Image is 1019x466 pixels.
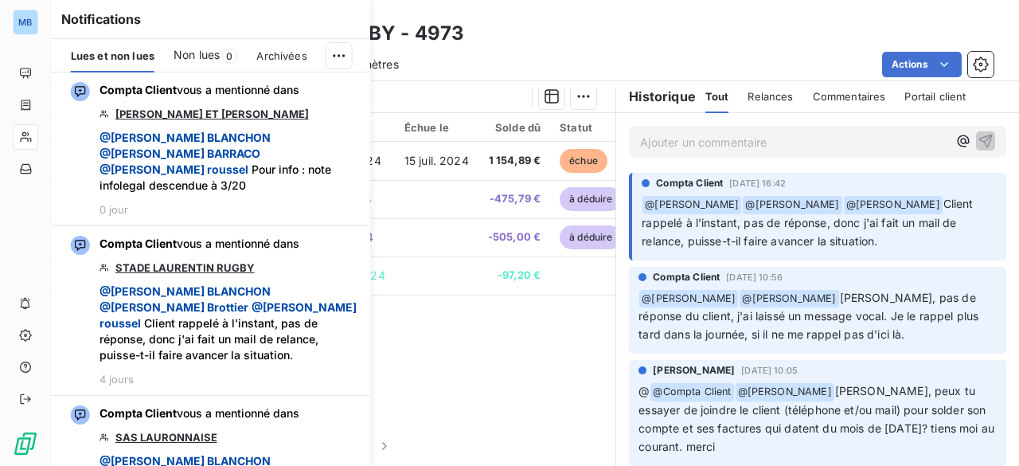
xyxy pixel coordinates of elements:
[639,290,738,308] span: @ [PERSON_NAME]
[813,90,886,103] span: Commentaires
[560,187,622,211] span: à déduire
[100,130,361,194] span: Pour info : note infolegal descendue à 3/20
[656,176,723,190] span: Compta Client
[221,49,237,63] span: 0
[100,237,177,250] span: Compta Client
[729,178,786,188] span: [DATE] 16:42
[115,261,255,274] a: STADE LAURENTIN RUGBY
[100,406,177,420] span: Compta Client
[52,72,370,226] button: Compta Clientvous a mentionné dans[PERSON_NAME] ET [PERSON_NAME] @[PERSON_NAME] BLANCHON @[PERSON...
[882,52,962,77] button: Actions
[100,236,299,252] span: vous a mentionné dans
[560,225,622,249] span: à déduire
[404,154,469,167] span: 15 juil. 2024
[100,83,177,96] span: Compta Client
[100,284,361,363] span: Client rappelé à l'instant, pas de réponse, donc j'ai fait un mail de relance, puisse-t-il faire ...
[13,431,38,456] img: Logo LeanPay
[100,147,260,160] span: @ [PERSON_NAME] BARRACO
[488,121,541,134] div: Solde dû
[488,191,541,207] span: -475,79 €
[736,383,834,401] span: @ [PERSON_NAME]
[100,300,248,314] span: @ [PERSON_NAME] Brottier
[743,196,841,214] span: @ [PERSON_NAME]
[650,383,733,401] span: @ Compta Client
[61,10,361,29] h6: Notifications
[404,121,469,134] div: Échue le
[52,226,370,396] button: Compta Clientvous a mentionné dansSTADE LAURENTIN RUGBY @[PERSON_NAME] BLANCHON @[PERSON_NAME] Br...
[638,384,650,397] span: @
[256,49,306,62] span: Archivées
[100,300,357,330] span: @ [PERSON_NAME] roussel
[638,291,982,342] span: [PERSON_NAME], pas de réponse du client, j'ai laissé un message vocal. Je le rappel plus tard dan...
[748,90,793,103] span: Relances
[965,412,1003,450] iframe: Intercom live chat
[616,87,696,106] h6: Historique
[642,197,976,248] span: Client rappelé à l'instant, pas de réponse, donc j'ai fait un mail de relance, puisse-t-il faire ...
[560,121,622,134] div: Statut
[100,163,248,176] span: @ [PERSON_NAME] roussel
[100,405,299,421] span: vous a mentionné dans
[100,82,299,98] span: vous a mentionné dans
[115,108,309,120] a: [PERSON_NAME] ET [PERSON_NAME]
[174,47,220,63] span: Non lues
[488,229,541,245] span: -505,00 €
[638,384,998,453] span: [PERSON_NAME], peux tu essayer de joindre le client (téléphone et/ou mail) pour solder son compte...
[100,284,271,298] span: @ [PERSON_NAME] BLANCHON
[71,49,154,62] span: Lues et non lues
[653,270,720,284] span: Compta Client
[653,363,735,378] span: [PERSON_NAME]
[115,431,217,444] a: SAS LAURONNAISE
[726,272,783,282] span: [DATE] 10:56
[100,203,128,216] span: 0 jour
[560,149,607,173] span: échue
[705,90,729,103] span: Tout
[100,373,134,386] span: 4 jours
[13,10,38,35] div: MB
[100,131,271,144] span: @ [PERSON_NAME] BLANCHON
[844,196,943,214] span: @ [PERSON_NAME]
[488,153,541,169] span: 1 154,89 €
[488,268,541,284] span: -97,20 €
[740,290,838,308] span: @ [PERSON_NAME]
[741,366,798,375] span: [DATE] 10:05
[904,90,966,103] span: Portail client
[642,196,741,214] span: @ [PERSON_NAME]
